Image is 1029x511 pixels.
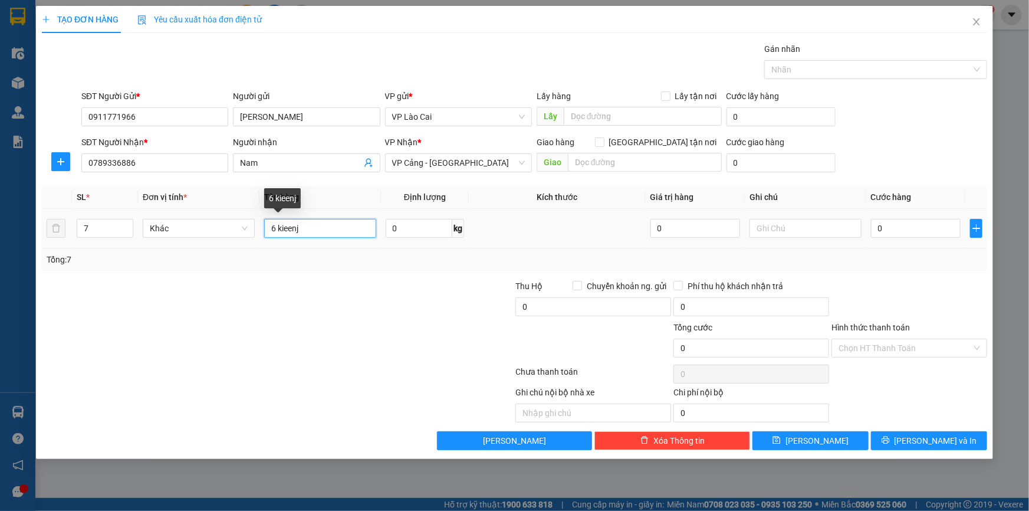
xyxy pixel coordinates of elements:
span: Yêu cầu xuất hóa đơn điện tử [137,15,262,24]
div: SĐT Người Gửi [81,90,228,103]
span: SL [77,192,86,202]
div: Tổng: 7 [47,253,397,266]
button: plus [51,152,70,171]
span: user-add [364,158,373,168]
span: delete [640,436,649,446]
span: Giao [537,153,568,172]
span: save [772,436,781,446]
span: Thu Hộ [515,281,543,291]
span: plus [971,224,982,233]
span: [GEOGRAPHIC_DATA] tận nơi [604,136,722,149]
div: Người nhận [233,136,380,149]
span: Xóa Thông tin [653,434,705,447]
input: Dọc đường [564,107,722,126]
span: Đơn vị tính [143,192,187,202]
span: Giá trị hàng [650,192,694,202]
input: Cước giao hàng [726,153,836,172]
span: Lấy hàng [537,91,571,101]
button: Close [960,6,993,39]
label: Cước lấy hàng [726,91,780,101]
div: 6 kieenj [264,188,301,208]
div: SĐT Người Nhận [81,136,228,149]
input: Cước lấy hàng [726,107,836,126]
div: Người gửi [233,90,380,103]
div: Chi phí nội bộ [673,386,829,404]
span: TẠO ĐƠN HÀNG [42,15,119,24]
span: kg [452,219,464,238]
button: plus [970,219,982,238]
label: Cước giao hàng [726,137,785,147]
span: Định lượng [404,192,446,202]
span: Chuyển khoản ng. gửi [582,280,671,293]
div: Ghi chú nội bộ nhà xe [515,386,671,404]
span: VP Cảng - Hà Nội [392,154,525,172]
button: deleteXóa Thông tin [594,431,750,450]
span: printer [882,436,890,446]
input: Ghi Chú [749,219,862,238]
span: Kích thước [537,192,577,202]
span: [PERSON_NAME] và In [895,434,977,447]
label: Hình thức thanh toán [831,323,910,332]
input: Nhập ghi chú [515,404,671,422]
span: Phí thu hộ khách nhận trả [683,280,788,293]
span: Tổng cước [673,323,712,332]
span: Lấy [537,107,564,126]
th: Ghi chú [745,186,866,209]
input: VD: Bàn, Ghế [264,219,376,238]
input: Dọc đường [568,153,722,172]
button: printer[PERSON_NAME] và In [871,431,987,450]
span: Lấy tận nơi [670,90,722,103]
span: Khác [150,220,248,237]
span: [PERSON_NAME] [483,434,546,447]
img: icon [137,15,147,25]
span: plus [42,15,50,24]
div: VP gửi [385,90,532,103]
span: plus [52,157,70,166]
button: [PERSON_NAME] [437,431,593,450]
span: VP Lào Cai [392,108,525,126]
input: 0 [650,219,740,238]
label: Gán nhãn [764,44,800,54]
span: [PERSON_NAME] [785,434,849,447]
span: Cước hàng [871,192,912,202]
div: Chưa thanh toán [515,365,673,386]
span: VP Nhận [385,137,418,147]
button: save[PERSON_NAME] [752,431,869,450]
span: close [972,17,981,27]
button: delete [47,219,65,238]
span: Giao hàng [537,137,574,147]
